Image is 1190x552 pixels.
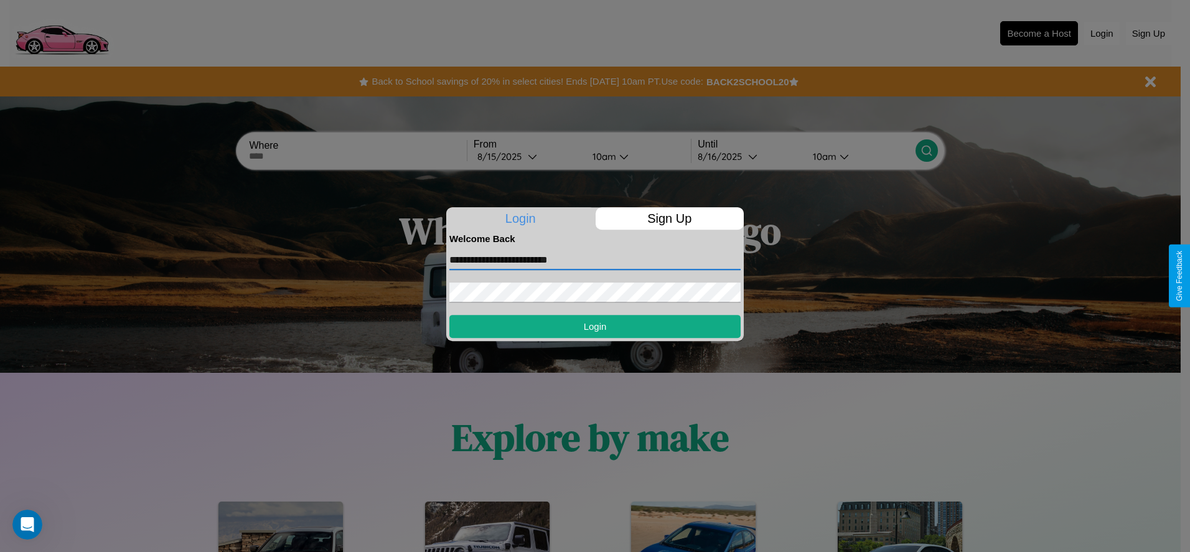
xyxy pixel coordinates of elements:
button: Login [449,315,741,338]
h4: Welcome Back [449,233,741,244]
p: Sign Up [596,207,744,230]
div: Give Feedback [1175,251,1184,301]
iframe: Intercom live chat [12,510,42,540]
p: Login [446,207,595,230]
